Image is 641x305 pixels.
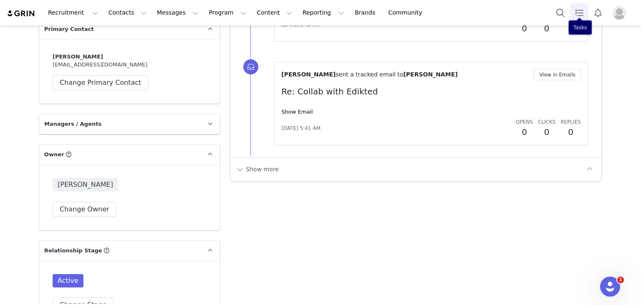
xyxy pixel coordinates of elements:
h2: 0 [560,126,581,138]
strong: [PERSON_NAME] [53,53,103,60]
button: Change Primary Contact [53,75,149,90]
a: Community [384,3,431,22]
h2: 0 [516,126,533,138]
button: Content [252,3,297,22]
button: Profile [608,6,634,20]
span: 1 [617,277,624,283]
body: Rich Text Area. Press ALT-0 for help. [7,7,343,16]
h2: 0 [560,22,581,35]
button: Contacts [103,3,151,22]
h2: 0 [538,22,555,35]
span: [PERSON_NAME] [403,71,457,78]
span: Owner [44,150,64,159]
button: Change Owner [53,202,116,217]
span: sent a tracked email to [336,71,403,78]
button: Reporting [298,3,349,22]
button: Show more [235,163,279,176]
span: [PERSON_NAME] [53,178,118,191]
div: [EMAIL_ADDRESS][DOMAIN_NAME] [53,53,207,90]
span: Active [53,274,83,287]
h2: 0 [516,22,533,35]
span: [DATE] 5:41 AM [281,125,320,132]
button: Notifications [589,3,607,22]
img: grin logo [7,10,36,18]
span: Opens [516,119,533,125]
span: Relationship Stage [44,247,102,255]
iframe: Intercom live chat [600,277,620,297]
img: placeholder-profile.jpg [613,6,626,20]
h2: 0 [538,126,555,138]
p: Re: Collab with Edikted [281,85,581,98]
button: View in Emails [534,69,581,80]
button: Recruitment [43,3,103,22]
a: Tasks [570,3,588,22]
span: [PERSON_NAME] [281,71,336,78]
a: Brands [350,3,383,22]
span: Replies [560,119,581,125]
button: Messages [152,3,203,22]
span: Managers / Agents [44,120,101,128]
button: Search [551,3,570,22]
span: Clicks [538,119,555,125]
button: Program [204,3,251,22]
a: Show Email [281,109,313,115]
span: Primary Contact [44,25,94,33]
